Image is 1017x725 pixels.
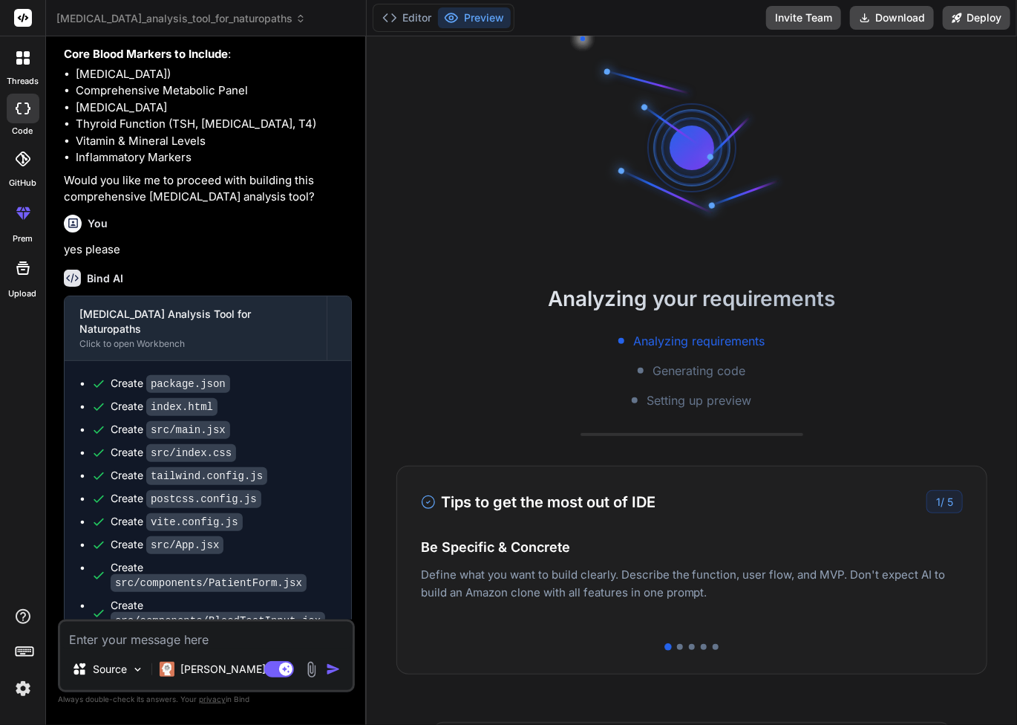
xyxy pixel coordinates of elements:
code: src/index.css [146,444,236,462]
img: icon [326,662,341,677]
div: [MEDICAL_DATA] Analysis Tool for Naturopaths [79,307,312,337]
h4: Be Specific & Concrete [421,537,963,557]
label: GitHub [9,177,36,189]
button: Editor [376,7,438,28]
code: src/components/BloodTestInput.jsx [111,612,325,630]
span: [MEDICAL_DATA]_analysis_tool_for_naturopaths [56,11,306,26]
div: Create [111,514,243,530]
div: Create [111,445,236,461]
p: Would you like me to proceed with building this comprehensive [MEDICAL_DATA] analysis tool? [64,172,352,206]
label: threads [7,75,39,88]
img: settings [10,676,36,701]
span: Analyzing requirements [633,332,765,350]
code: src/App.jsx [146,536,223,554]
code: tailwind.config.js [146,467,267,485]
div: Create [111,422,230,438]
code: index.html [146,398,218,416]
div: Create [111,598,336,628]
li: Inflammatory Markers [76,149,352,166]
button: Download [850,6,934,30]
p: : [64,46,352,63]
div: / [926,490,963,513]
div: Create [111,537,223,553]
img: Claude 4 Sonnet [160,662,174,677]
code: postcss.config.js [146,490,261,508]
img: attachment [303,661,320,678]
span: 5 [947,495,953,508]
img: Pick Models [131,663,144,676]
code: src/components/PatientForm.jsx [111,574,307,592]
label: Upload [9,287,37,300]
code: vite.config.js [146,513,243,531]
div: Create [111,491,261,507]
h3: Tips to get the most out of IDE [421,491,656,513]
span: Generating code [653,362,745,380]
h6: Bind AI [87,271,123,286]
p: Always double-check its answers. Your in Bind [58,692,355,706]
li: Thyroid Function (TSH, [MEDICAL_DATA], T4) [76,116,352,133]
div: Create [111,468,267,484]
li: Comprehensive Metabolic Panel [76,82,352,100]
li: [MEDICAL_DATA] [76,100,352,117]
label: prem [13,233,33,245]
li: Vitamin & Mineral Levels [76,133,352,150]
div: Click to open Workbench [79,338,312,350]
label: code [13,125,33,137]
span: Setting up preview [647,391,751,409]
h2: Analyzing your requirements [367,283,1017,314]
p: [PERSON_NAME] 4 S.. [180,662,291,677]
button: [MEDICAL_DATA] Analysis Tool for NaturopathsClick to open Workbench [65,296,327,360]
button: Preview [438,7,511,28]
div: Create [111,376,230,391]
span: privacy [199,695,226,703]
div: Create [111,399,218,414]
button: Deploy [943,6,1010,30]
p: yes please [64,241,352,259]
div: Create [111,560,336,591]
button: Invite Team [766,6,841,30]
strong: Core Blood Markers to Include [64,47,228,61]
p: Source [93,662,127,677]
span: 1 [936,495,941,508]
li: [MEDICAL_DATA]) [76,66,352,83]
h6: You [88,216,108,231]
code: package.json [146,375,230,393]
code: src/main.jsx [146,421,230,439]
